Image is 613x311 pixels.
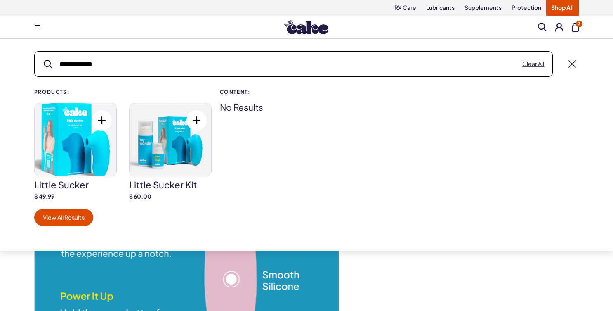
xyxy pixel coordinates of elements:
strong: Products: [34,89,212,95]
a: little sucker kit little sucker kit $ 60.00 [129,103,212,200]
img: Hello Cake [284,20,328,34]
h3: little sucker [34,180,117,189]
p: No results [220,103,360,112]
img: little sucker [35,103,116,176]
button: Clear All [522,60,544,68]
a: little sucker little sucker $ 49.99 [34,103,117,200]
span: 3 [576,21,582,27]
a: View All Results [34,209,93,226]
img: little sucker kit [130,103,211,176]
strong: Content: [220,89,360,95]
h3: little sucker kit [129,180,212,189]
strong: $ 60.00 [129,192,212,201]
button: 3 [572,23,579,32]
strong: $ 49.99 [34,192,117,201]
